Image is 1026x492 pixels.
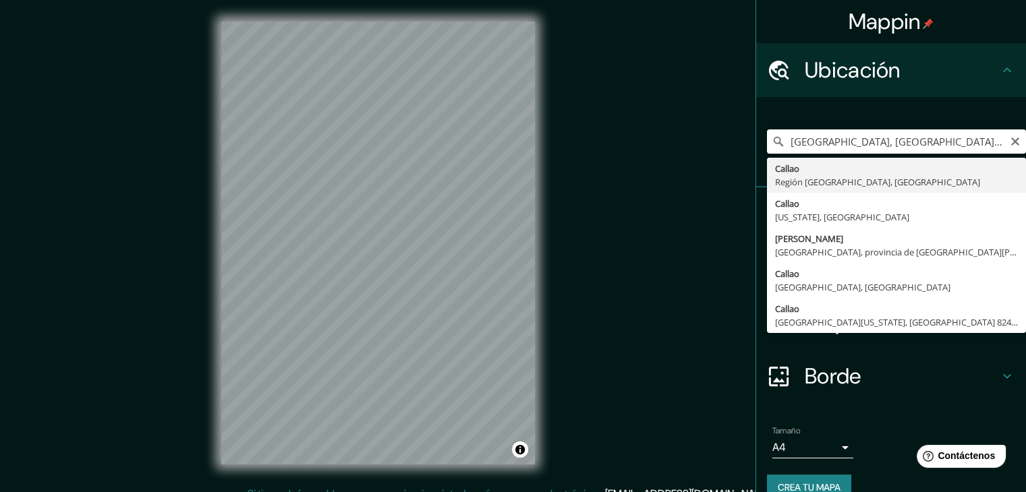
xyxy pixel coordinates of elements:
[756,187,1026,241] div: Patas
[756,349,1026,403] div: Borde
[775,233,843,245] font: [PERSON_NAME]
[805,362,861,390] font: Borde
[772,437,853,458] div: A4
[849,7,921,36] font: Mappin
[775,281,950,293] font: [GEOGRAPHIC_DATA], [GEOGRAPHIC_DATA]
[756,241,1026,295] div: Estilo
[512,441,528,458] button: Activar o desactivar atribución
[772,425,800,436] font: Tamaño
[756,295,1026,349] div: Disposición
[775,303,799,315] font: Callao
[767,129,1026,154] input: Elige tu ciudad o zona
[775,162,799,175] font: Callao
[906,439,1011,477] iframe: Lanzador de widgets de ayuda
[775,211,909,223] font: [US_STATE], [GEOGRAPHIC_DATA]
[756,43,1026,97] div: Ubicación
[772,440,786,454] font: A4
[775,176,980,188] font: Región [GEOGRAPHIC_DATA], [GEOGRAPHIC_DATA]
[775,268,799,280] font: Callao
[923,18,934,29] img: pin-icon.png
[805,56,901,84] font: Ubicación
[221,22,535,464] canvas: Mapa
[1010,134,1021,147] button: Claro
[775,197,799,210] font: Callao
